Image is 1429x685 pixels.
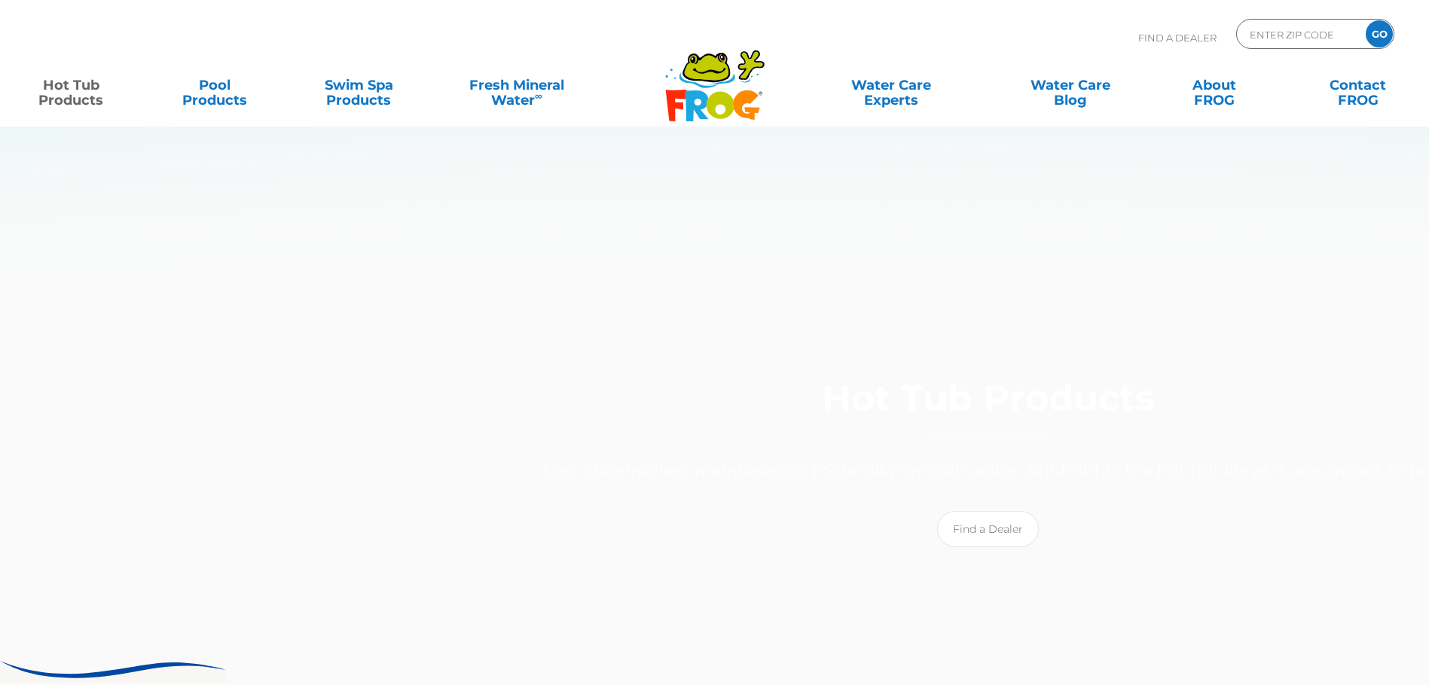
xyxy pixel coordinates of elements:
[1138,19,1217,57] p: Find A Dealer
[1366,20,1393,47] input: GO
[535,90,542,102] sup: ∞
[801,70,982,100] a: Water CareExperts
[447,70,587,100] a: Fresh MineralWater∞
[159,70,271,100] a: PoolProducts
[937,511,1039,547] a: Find a Dealer
[1014,70,1126,100] a: Water CareBlog
[657,30,773,122] img: Frog Products Logo
[1302,70,1414,100] a: ContactFROG
[1158,70,1270,100] a: AboutFROG
[15,70,127,100] a: Hot TubProducts
[303,70,415,100] a: Swim SpaProducts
